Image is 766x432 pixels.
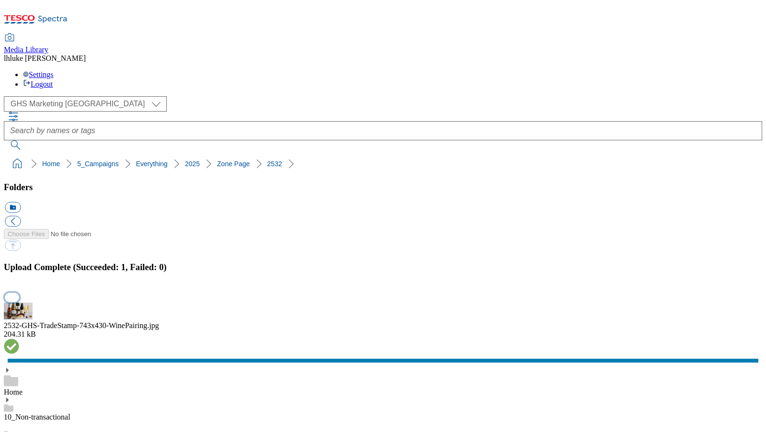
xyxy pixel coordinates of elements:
[4,303,33,319] img: preview
[23,80,53,88] a: Logout
[4,155,762,173] nav: breadcrumb
[4,54,10,62] span: lh
[4,321,762,330] div: 2532-GHS-TradeStamp-743x430-WinePairing.jpg
[42,160,60,168] a: Home
[4,121,762,140] input: Search by names or tags
[4,45,48,54] span: Media Library
[217,160,250,168] a: Zone Page
[10,54,86,62] span: luke [PERSON_NAME]
[185,160,200,168] a: 2025
[23,70,54,79] a: Settings
[4,182,762,193] h3: Folders
[77,160,118,168] a: 5_Campaigns
[4,34,48,54] a: Media Library
[4,388,23,396] a: Home
[4,262,762,273] h3: Upload Complete (Succeeded: 1, Failed: 0)
[136,160,168,168] a: Everything
[4,330,762,339] div: 204.31 kB
[267,160,282,168] a: 2532
[10,156,25,171] a: home
[4,413,70,421] a: 10_Non-transactional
